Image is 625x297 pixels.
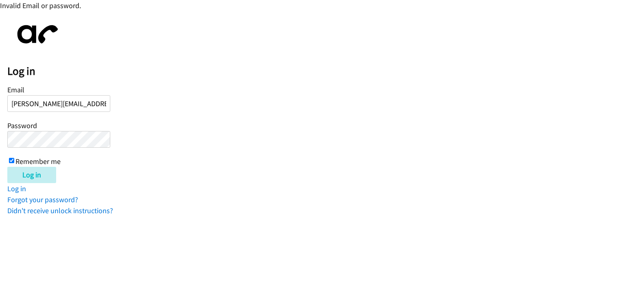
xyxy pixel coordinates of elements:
[7,184,26,193] a: Log in
[15,157,61,166] label: Remember me
[7,64,625,78] h2: Log in
[7,195,78,204] a: Forgot your password?
[7,121,37,130] label: Password
[7,85,24,94] label: Email
[7,18,64,50] img: aphone-8a226864a2ddd6a5e75d1ebefc011f4aa8f32683c2d82f3fb0802fe031f96514.svg
[7,167,56,183] input: Log in
[7,206,113,215] a: Didn't receive unlock instructions?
